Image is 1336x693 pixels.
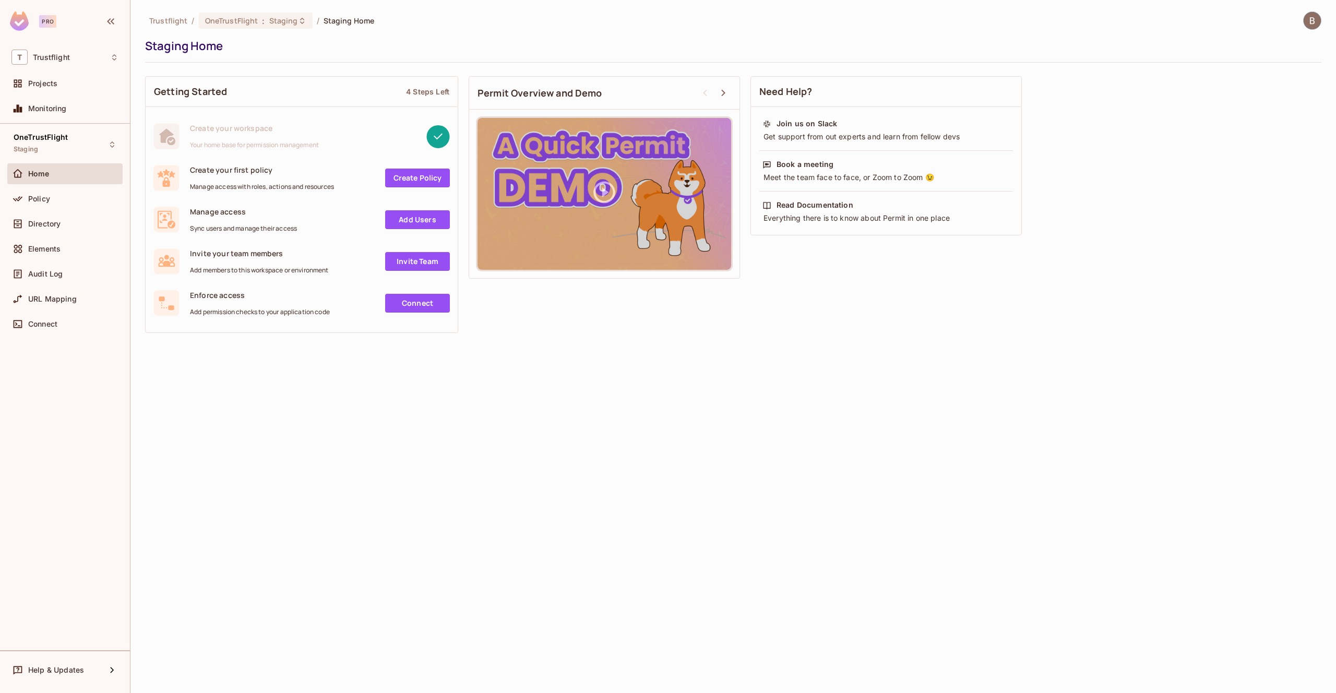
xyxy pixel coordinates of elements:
[28,295,77,303] span: URL Mapping
[1304,12,1321,29] img: Braeden Norman
[777,159,833,170] div: Book a meeting
[190,224,297,233] span: Sync users and manage their access
[28,170,50,178] span: Home
[149,16,187,26] span: the active workspace
[762,213,1010,223] div: Everything there is to know about Permit in one place
[39,15,56,28] div: Pro
[14,145,38,153] span: Staging
[261,17,265,25] span: :
[190,266,329,274] span: Add members to this workspace or environment
[14,133,68,141] span: OneTrustFlight
[190,141,319,149] span: Your home base for permission management
[190,248,329,258] span: Invite your team members
[28,320,57,328] span: Connect
[28,104,67,113] span: Monitoring
[28,220,61,228] span: Directory
[145,38,1316,54] div: Staging Home
[478,87,602,100] span: Permit Overview and Demo
[205,16,258,26] span: OneTrustFlight
[385,210,450,229] a: Add Users
[190,290,330,300] span: Enforce access
[190,165,334,175] span: Create your first policy
[28,270,63,278] span: Audit Log
[759,85,813,98] span: Need Help?
[190,207,297,217] span: Manage access
[777,118,837,129] div: Join us on Slack
[777,200,853,210] div: Read Documentation
[192,16,194,26] li: /
[324,16,375,26] span: Staging Home
[28,666,84,674] span: Help & Updates
[385,252,450,271] a: Invite Team
[385,294,450,313] a: Connect
[190,308,330,316] span: Add permission checks to your application code
[190,123,319,133] span: Create your workspace
[28,79,57,88] span: Projects
[154,85,227,98] span: Getting Started
[28,195,50,203] span: Policy
[269,16,298,26] span: Staging
[33,53,70,62] span: Workspace: Trustflight
[190,183,334,191] span: Manage access with roles, actions and resources
[28,245,61,253] span: Elements
[762,172,1010,183] div: Meet the team face to face, or Zoom to Zoom 😉
[317,16,319,26] li: /
[762,132,1010,142] div: Get support from out experts and learn from fellow devs
[10,11,29,31] img: SReyMgAAAABJRU5ErkJggg==
[385,169,450,187] a: Create Policy
[11,50,28,65] span: T
[406,87,449,97] div: 4 Steps Left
